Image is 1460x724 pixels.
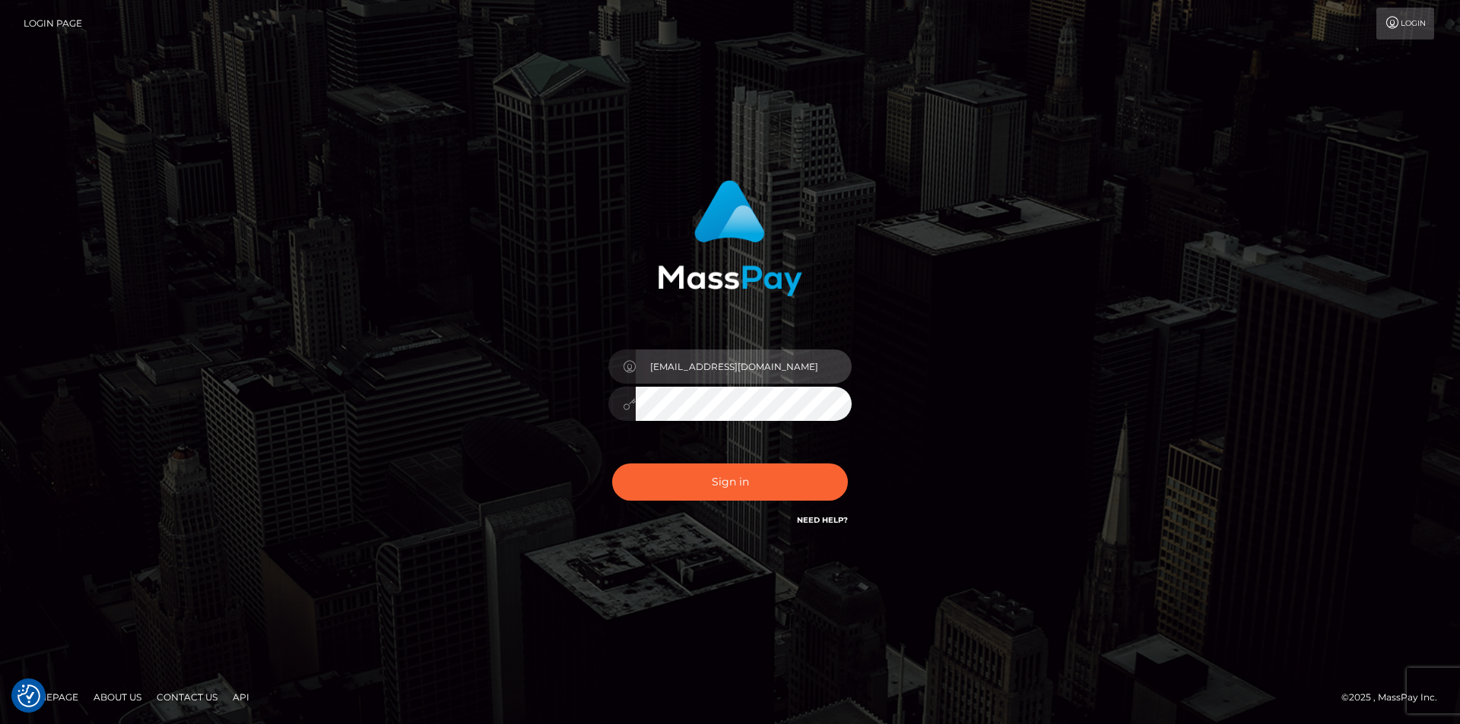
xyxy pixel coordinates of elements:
[1376,8,1434,40] a: Login
[17,684,40,707] img: Revisit consent button
[1341,689,1449,706] div: © 2025 , MassPay Inc.
[151,685,224,709] a: Contact Us
[658,180,802,296] img: MassPay Login
[87,685,148,709] a: About Us
[24,8,82,40] a: Login Page
[227,685,255,709] a: API
[17,684,40,707] button: Consent Preferences
[797,515,848,525] a: Need Help?
[636,349,852,384] input: Username...
[17,685,84,709] a: Homepage
[612,463,848,501] button: Sign in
